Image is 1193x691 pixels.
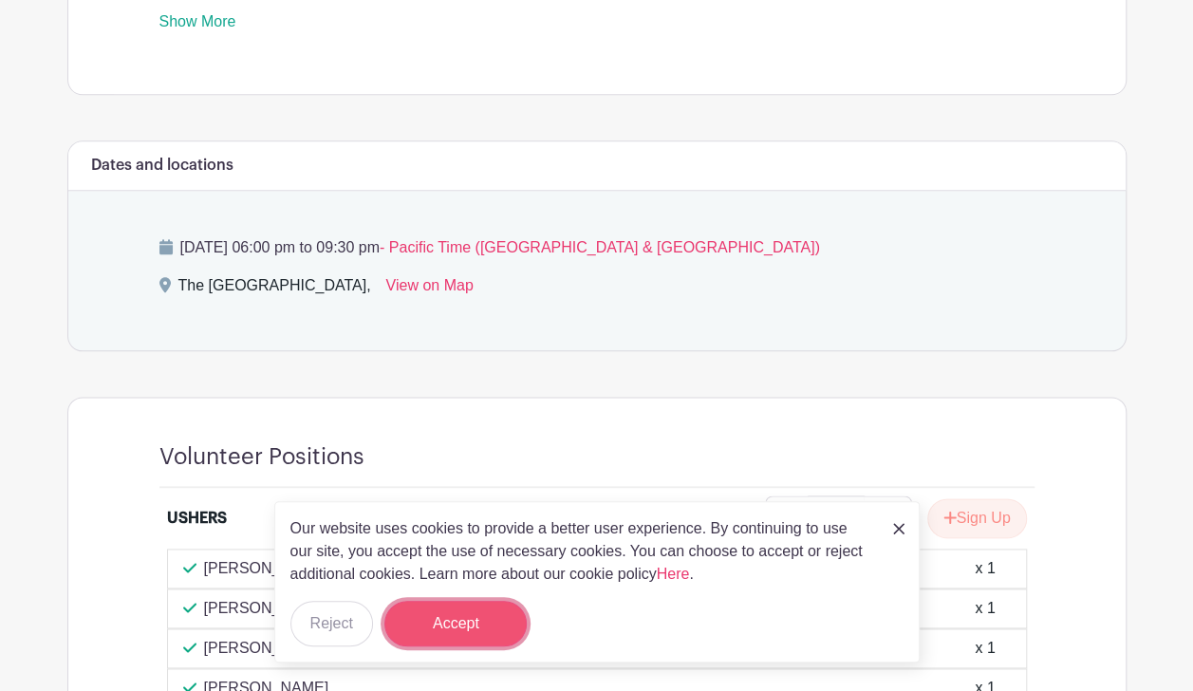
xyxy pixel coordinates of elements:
[178,274,371,305] div: The [GEOGRAPHIC_DATA],
[386,274,474,305] a: View on Map
[975,557,995,580] div: x 1
[893,523,904,534] img: close_button-5f87c8562297e5c2d7936805f587ecaba9071eb48480494691a3f1689db116b3.svg
[159,236,1035,259] p: [DATE] 06:00 pm to 09:30 pm
[290,517,873,586] p: Our website uses cookies to provide a better user experience. By continuing to use our site, you ...
[380,239,820,255] span: - Pacific Time ([GEOGRAPHIC_DATA] & [GEOGRAPHIC_DATA])
[975,597,995,620] div: x 1
[927,498,1027,538] button: Sign Up
[204,557,329,580] p: [PERSON_NAME]
[975,637,995,660] div: x 1
[290,601,373,646] button: Reject
[864,495,911,541] a: +
[204,637,329,660] p: [PERSON_NAME]
[159,443,364,471] h4: Volunteer Positions
[384,601,527,646] button: Accept
[91,157,233,175] h6: Dates and locations
[159,13,236,37] a: Show More
[204,597,329,620] p: [PERSON_NAME]
[657,566,690,582] a: Here
[167,507,227,530] div: USHERS
[765,495,809,541] a: -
